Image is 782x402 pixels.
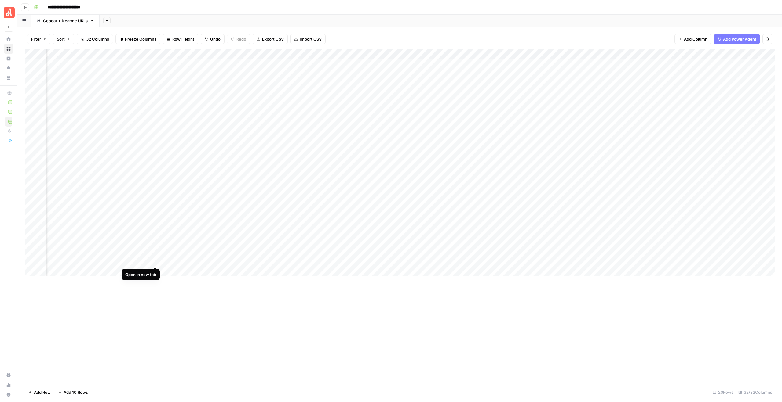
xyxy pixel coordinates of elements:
[290,34,326,44] button: Import CSV
[4,370,13,380] a: Settings
[4,63,13,73] a: Opportunities
[31,15,100,27] a: Geocat + Nearme URLs
[253,34,288,44] button: Export CSV
[57,36,65,42] span: Sort
[4,34,13,44] a: Home
[210,36,221,42] span: Undo
[236,36,246,42] span: Redo
[674,34,711,44] button: Add Column
[172,36,194,42] span: Row Height
[300,36,322,42] span: Import CSV
[262,36,284,42] span: Export CSV
[710,387,736,397] div: 20 Rows
[27,34,50,44] button: Filter
[723,36,756,42] span: Add Power Agent
[4,390,13,400] button: Help + Support
[43,18,88,24] div: Geocat + Nearme URLs
[163,34,198,44] button: Row Height
[4,7,15,18] img: Angi Logo
[125,36,156,42] span: Freeze Columns
[25,387,54,397] button: Add Row
[54,387,92,397] button: Add 10 Rows
[201,34,225,44] button: Undo
[684,36,707,42] span: Add Column
[64,389,88,395] span: Add 10 Rows
[4,73,13,83] a: Your Data
[77,34,113,44] button: 32 Columns
[4,54,13,63] a: Insights
[86,36,109,42] span: 32 Columns
[4,5,13,20] button: Workspace: Angi
[227,34,250,44] button: Redo
[714,34,760,44] button: Add Power Agent
[115,34,160,44] button: Freeze Columns
[4,44,13,54] a: Browse
[736,387,775,397] div: 32/32 Columns
[34,389,51,395] span: Add Row
[53,34,74,44] button: Sort
[125,271,156,278] div: Open in new tab
[31,36,41,42] span: Filter
[4,380,13,390] a: Usage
